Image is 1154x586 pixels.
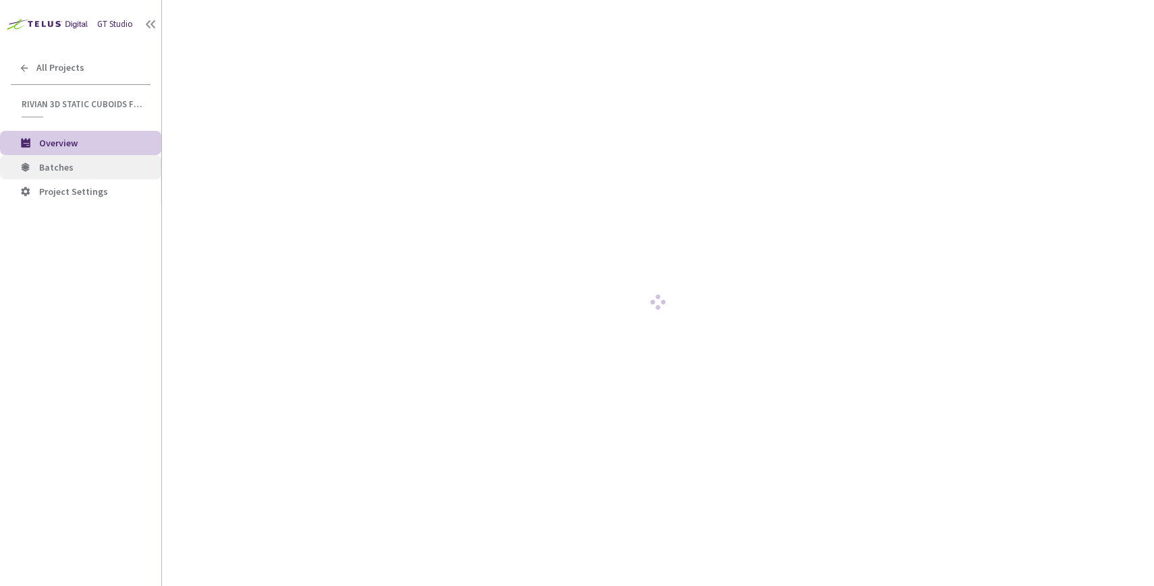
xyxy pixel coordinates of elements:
span: All Projects [36,62,84,74]
div: GT Studio [97,18,133,31]
span: Project Settings [39,185,108,198]
span: Batches [39,161,74,173]
span: Overview [39,137,78,149]
span: Rivian 3D Static Cuboids fixed[2024-25] [22,98,142,110]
